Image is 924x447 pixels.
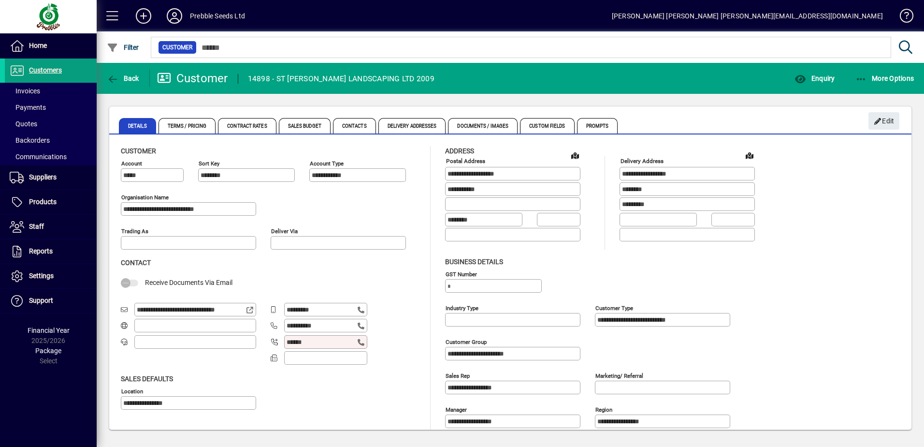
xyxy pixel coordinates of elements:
[794,74,835,82] span: Enquiry
[595,406,612,413] mat-label: Region
[5,264,97,288] a: Settings
[446,372,470,379] mat-label: Sales rep
[5,149,97,165] a: Communications
[5,83,97,99] a: Invoices
[121,194,169,201] mat-label: Organisation name
[448,118,518,134] span: Documents / Images
[199,160,219,167] mat-label: Sort key
[29,66,62,74] span: Customers
[310,160,344,167] mat-label: Account Type
[121,375,173,383] span: Sales defaults
[128,7,159,25] button: Add
[868,112,899,130] button: Edit
[107,74,139,82] span: Back
[446,338,487,345] mat-label: Customer group
[121,228,148,235] mat-label: Trading as
[10,87,40,95] span: Invoices
[162,43,192,52] span: Customer
[874,113,895,129] span: Edit
[595,304,633,311] mat-label: Customer type
[378,118,446,134] span: Delivery Addresses
[35,347,61,355] span: Package
[190,8,245,24] div: Prebble Seeds Ltd
[145,279,232,286] span: Receive Documents Via Email
[119,118,156,134] span: Details
[445,147,474,155] span: Address
[29,272,54,280] span: Settings
[159,118,216,134] span: Terms / Pricing
[520,118,574,134] span: Custom Fields
[446,270,477,277] mat-label: GST Number
[5,190,97,214] a: Products
[446,304,478,311] mat-label: Industry type
[29,42,47,49] span: Home
[97,70,150,87] app-page-header-button: Back
[121,387,143,394] mat-label: Location
[446,406,467,413] mat-label: Manager
[159,7,190,25] button: Profile
[279,118,331,134] span: Sales Budget
[10,120,37,128] span: Quotes
[107,44,139,51] span: Filter
[29,173,57,181] span: Suppliers
[5,215,97,239] a: Staff
[577,118,618,134] span: Prompts
[5,289,97,313] a: Support
[29,198,57,206] span: Products
[271,228,298,235] mat-label: Deliver via
[792,70,837,87] button: Enquiry
[104,70,142,87] button: Back
[5,239,97,264] a: Reports
[333,118,376,134] span: Contacts
[5,34,97,58] a: Home
[595,372,643,379] mat-label: Marketing/ Referral
[5,132,97,149] a: Backorders
[121,160,142,167] mat-label: Account
[10,104,46,111] span: Payments
[742,148,757,163] a: View on map
[5,116,97,132] a: Quotes
[104,39,142,56] button: Filter
[29,223,44,230] span: Staff
[157,71,228,86] div: Customer
[248,71,434,87] div: 14898 - ST [PERSON_NAME] LANDSCAPING LTD 2009
[893,2,912,33] a: Knowledge Base
[853,70,917,87] button: More Options
[445,258,503,266] span: Business details
[29,297,53,304] span: Support
[855,74,914,82] span: More Options
[121,259,151,267] span: Contact
[121,147,156,155] span: Customer
[567,148,583,163] a: View on map
[28,327,70,334] span: Financial Year
[29,247,53,255] span: Reports
[5,99,97,116] a: Payments
[218,118,276,134] span: Contract Rates
[10,153,67,161] span: Communications
[612,8,883,24] div: [PERSON_NAME] [PERSON_NAME] [PERSON_NAME][EMAIL_ADDRESS][DOMAIN_NAME]
[10,136,50,144] span: Backorders
[5,165,97,190] a: Suppliers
